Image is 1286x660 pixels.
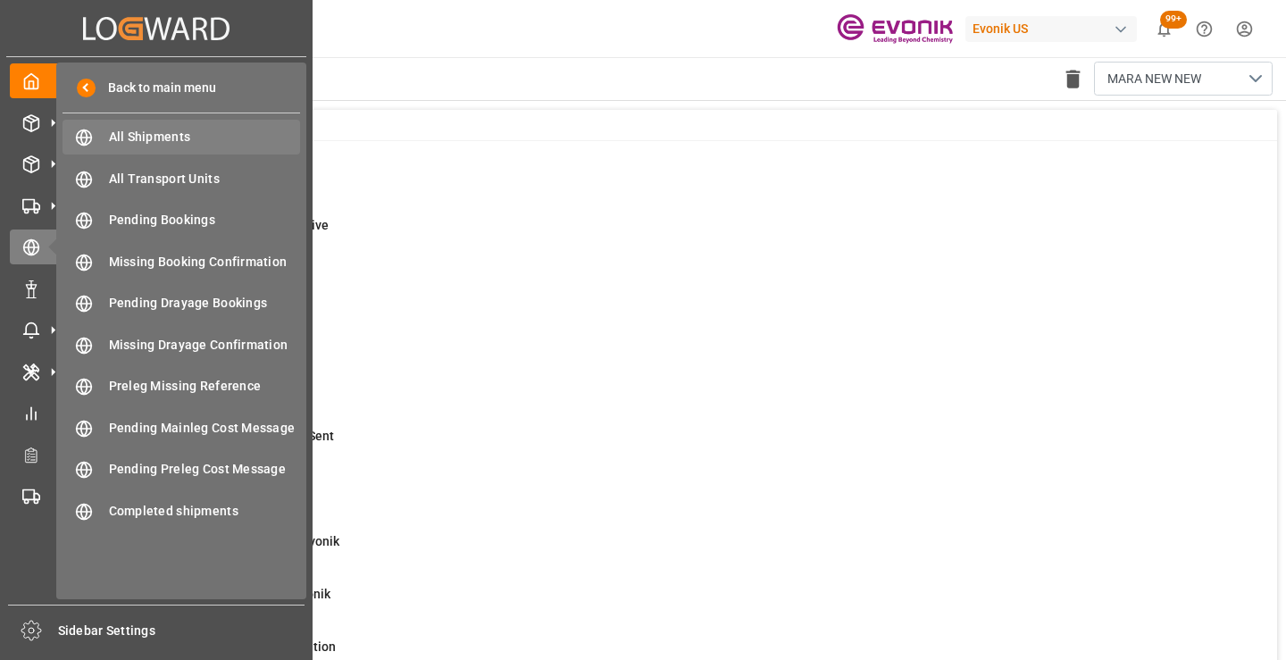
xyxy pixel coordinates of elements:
a: My Cockpit [10,63,303,98]
span: Pending Mainleg Cost Message [109,419,301,438]
span: Pending Drayage Bookings [109,294,301,313]
a: 14ABS: No Bkg Req Sent DateShipment [91,322,1255,359]
a: Transport Planner [10,437,303,472]
span: Missing Drayage Confirmation [109,336,301,355]
a: 0Error Sales Order Update to EvonikShipment [91,585,1255,622]
a: All Shipments [63,120,300,155]
a: Pending Preleg Cost Message [63,452,300,487]
a: Missing Booking Confirmation [63,244,300,279]
a: Completed shipments [63,493,300,528]
a: 19ETA > 10 Days , No ATA EnteredShipment [91,374,1255,412]
span: All Transport Units [109,170,301,188]
button: Evonik US [965,12,1144,46]
span: Missing Booking Confirmation [109,253,301,272]
a: Pending Bookings [63,203,300,238]
div: Evonik US [965,16,1137,42]
a: 0MOT Missing at Order LevelSales Order-IVPO [91,163,1255,201]
button: open menu [1094,62,1273,96]
a: Pending Drayage Bookings [63,286,300,321]
a: 0Deactivated EDI - Shipment ActiveShipment [91,216,1255,254]
a: 0Error on Initial Sales Order to EvonikShipment [91,532,1255,570]
img: Evonik-brand-mark-Deep-Purple-RGB.jpeg_1700498283.jpeg [837,13,953,45]
span: Completed shipments [109,502,301,521]
button: show 101 new notifications [1144,9,1184,49]
span: All Shipments [109,128,301,146]
a: 10ETD < 3 Days,No Del # Rec'dShipment [91,480,1255,517]
span: Sidebar Settings [58,622,305,640]
a: 20ABS: No Init Bkg Conf DateShipment [91,269,1255,306]
a: 35ETD>3 Days Past,No Cost Msg SentShipment [91,427,1255,464]
a: Non Conformance [10,271,303,305]
a: My Reports [10,396,303,430]
span: MARA NEW NEW [1107,70,1201,88]
a: Transport Planning [10,479,303,514]
span: 99+ [1160,11,1187,29]
span: Back to main menu [96,79,216,97]
span: Preleg Missing Reference [109,377,301,396]
button: Help Center [1184,9,1224,49]
a: Preleg Missing Reference [63,369,300,404]
span: Pending Preleg Cost Message [109,460,301,479]
span: Pending Bookings [109,211,301,230]
a: All Transport Units [63,161,300,196]
a: Missing Drayage Confirmation [63,327,300,362]
a: Pending Mainleg Cost Message [63,410,300,445]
